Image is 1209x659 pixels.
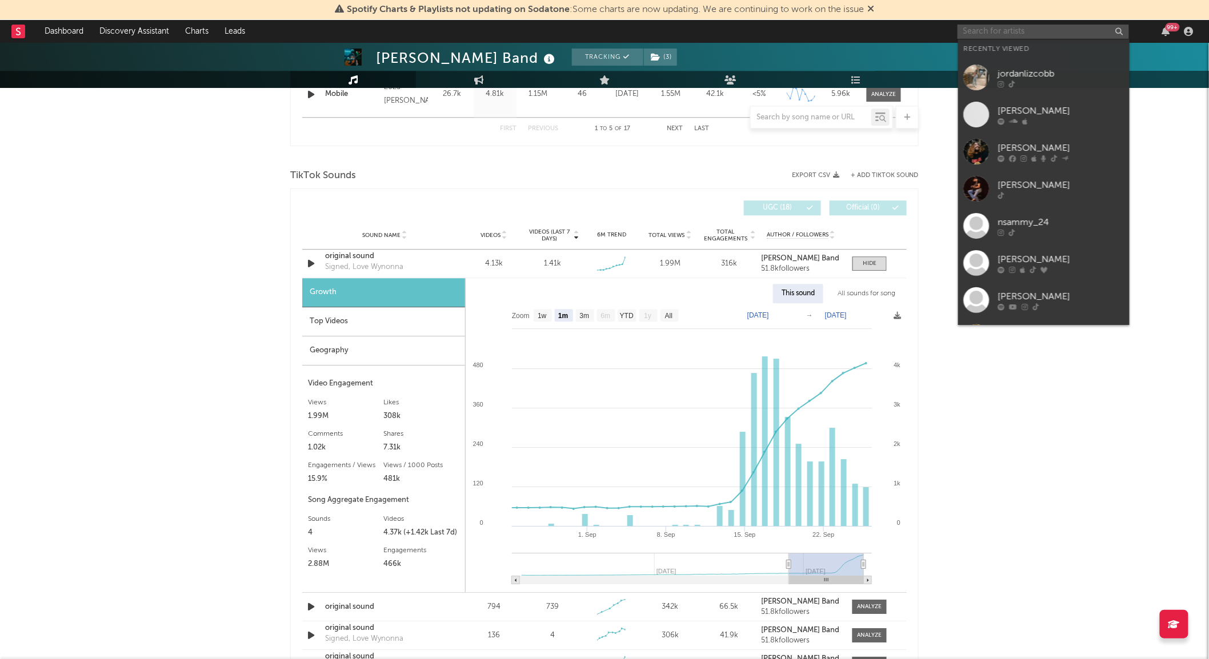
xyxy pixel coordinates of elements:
[644,601,697,613] div: 342k
[325,262,403,273] div: Signed, Love Wynonna
[762,255,840,262] strong: [PERSON_NAME] Band
[550,630,555,641] div: 4
[894,440,900,447] text: 2k
[558,312,568,320] text: 1m
[467,601,521,613] div: 794
[538,312,547,320] text: 1w
[620,312,634,320] text: YTD
[744,200,821,215] button: UGC(18)
[473,401,483,408] text: 360
[308,512,384,526] div: Sounds
[308,409,384,423] div: 1.99M
[762,626,841,634] a: [PERSON_NAME] Band
[325,622,445,634] a: original sound
[585,231,638,239] div: 6M Trend
[703,258,756,270] div: 316k
[308,526,384,540] div: 4
[958,96,1130,133] a: [PERSON_NAME]
[740,89,778,100] div: <5%
[562,89,602,100] div: 46
[894,480,900,487] text: 1k
[308,427,384,441] div: Comments
[308,396,384,409] div: Views
[762,265,841,273] div: 51.8k followers
[747,311,769,319] text: [DATE]
[384,396,460,409] div: Likes
[958,282,1130,319] a: [PERSON_NAME]
[657,531,675,538] text: 8. Sep
[894,361,900,368] text: 4k
[958,244,1130,282] a: [PERSON_NAME]
[643,49,678,66] span: ( 3 )
[767,231,828,239] span: Author / Followers
[837,204,890,211] span: Official ( 0 )
[308,544,384,557] div: Views
[851,172,919,179] button: + Add TikTok Sound
[694,126,709,132] button: Last
[600,126,607,131] span: to
[762,608,841,616] div: 51.8k followers
[578,531,597,538] text: 1. Sep
[734,531,756,538] text: 15. Sep
[325,251,445,262] a: original sound
[384,512,460,526] div: Videos
[762,626,840,634] strong: [PERSON_NAME] Band
[528,126,558,132] button: Previous
[652,89,690,100] div: 1.55M
[958,133,1130,170] a: [PERSON_NAME]
[546,601,559,613] div: 739
[308,493,459,507] div: Song Aggregate Engagement
[512,312,530,320] text: Zoom
[302,307,465,336] div: Top Videos
[362,232,401,239] span: Sound Name
[615,126,622,131] span: of
[792,172,839,179] button: Export CSV
[998,141,1124,155] div: [PERSON_NAME]
[958,170,1130,207] a: [PERSON_NAME]
[325,89,378,100] a: Mobile
[644,258,697,270] div: 1.99M
[958,207,1130,244] a: nsammy_24
[839,172,919,179] button: + Add TikTok Sound
[325,601,445,613] a: original sound
[526,228,573,242] span: Videos (last 7 days)
[384,544,460,557] div: Engagements
[703,601,756,613] div: 66.5k
[649,232,685,239] span: Total Views
[998,178,1124,192] div: [PERSON_NAME]
[376,49,558,67] div: [PERSON_NAME] Band
[703,228,749,242] span: Total Engagements
[384,526,460,540] div: 4.37k (+1.42k Last 7d)
[825,311,847,319] text: [DATE]
[290,169,356,183] span: TikTok Sounds
[481,232,501,239] span: Videos
[308,441,384,455] div: 1.02k
[308,557,384,571] div: 2.88M
[467,630,521,641] div: 136
[347,5,570,14] span: Spotify Charts & Playlists not updating on Sodatone
[703,630,756,641] div: 41.9k
[958,25,1129,39] input: Search for artists
[500,126,517,132] button: First
[1162,27,1170,36] button: 99+
[91,20,177,43] a: Discovery Assistant
[302,278,465,307] div: Growth
[958,319,1130,356] a: [PERSON_NAME]
[434,89,471,100] div: 26.7k
[347,5,864,14] span: : Some charts are now updating. We are continuing to work on the issue
[762,637,841,645] div: 51.8k followers
[384,409,460,423] div: 308k
[384,427,460,441] div: Shares
[384,557,460,571] div: 466k
[998,67,1124,81] div: jordanlizcobb
[467,258,521,270] div: 4.13k
[762,598,841,606] a: [PERSON_NAME] Band
[608,89,646,100] div: [DATE]
[830,200,907,215] button: Official(0)
[580,312,590,320] text: 3m
[998,104,1124,118] div: [PERSON_NAME]
[473,361,483,368] text: 480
